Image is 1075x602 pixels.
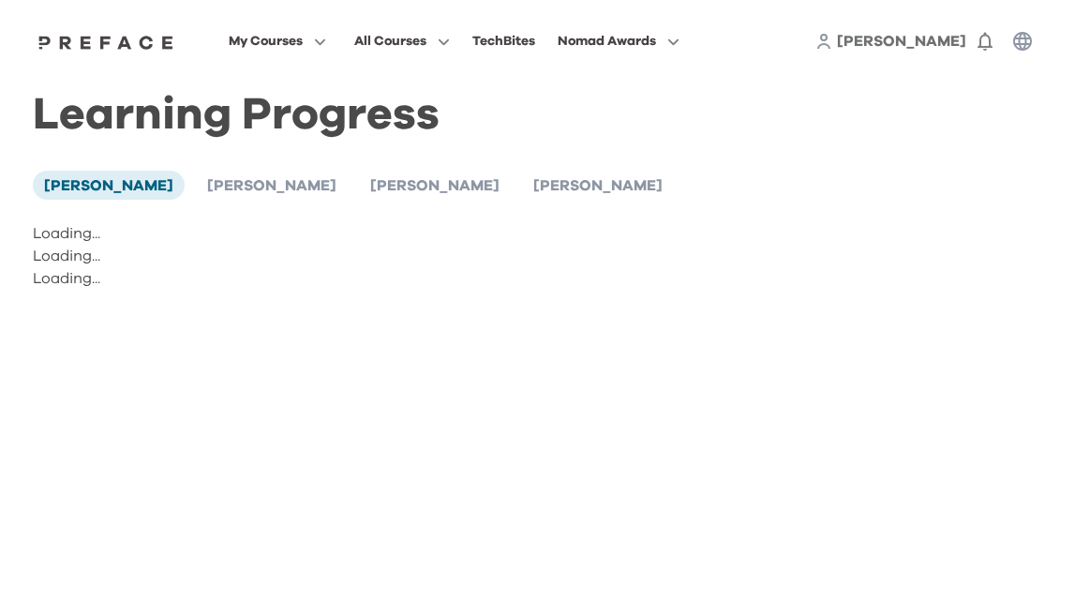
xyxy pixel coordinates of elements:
button: My Courses [223,29,332,53]
span: All Courses [354,30,426,53]
h1: Learning Progress [33,105,689,126]
span: My Courses [229,30,303,53]
a: Preface Logo [34,34,178,49]
button: All Courses [349,29,455,53]
span: [PERSON_NAME] [44,178,173,193]
span: [PERSON_NAME] [370,178,500,193]
p: Loading... [33,267,689,290]
span: [PERSON_NAME] [533,178,663,193]
div: TechBites [472,30,535,53]
span: Nomad Awards [558,30,656,53]
img: Preface Logo [34,35,178,50]
a: [PERSON_NAME] [837,30,966,53]
p: Loading... [33,245,689,267]
button: Nomad Awards [552,29,685,53]
p: Loading... [33,222,689,245]
span: [PERSON_NAME] [837,34,966,49]
span: [PERSON_NAME] [207,178,336,193]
